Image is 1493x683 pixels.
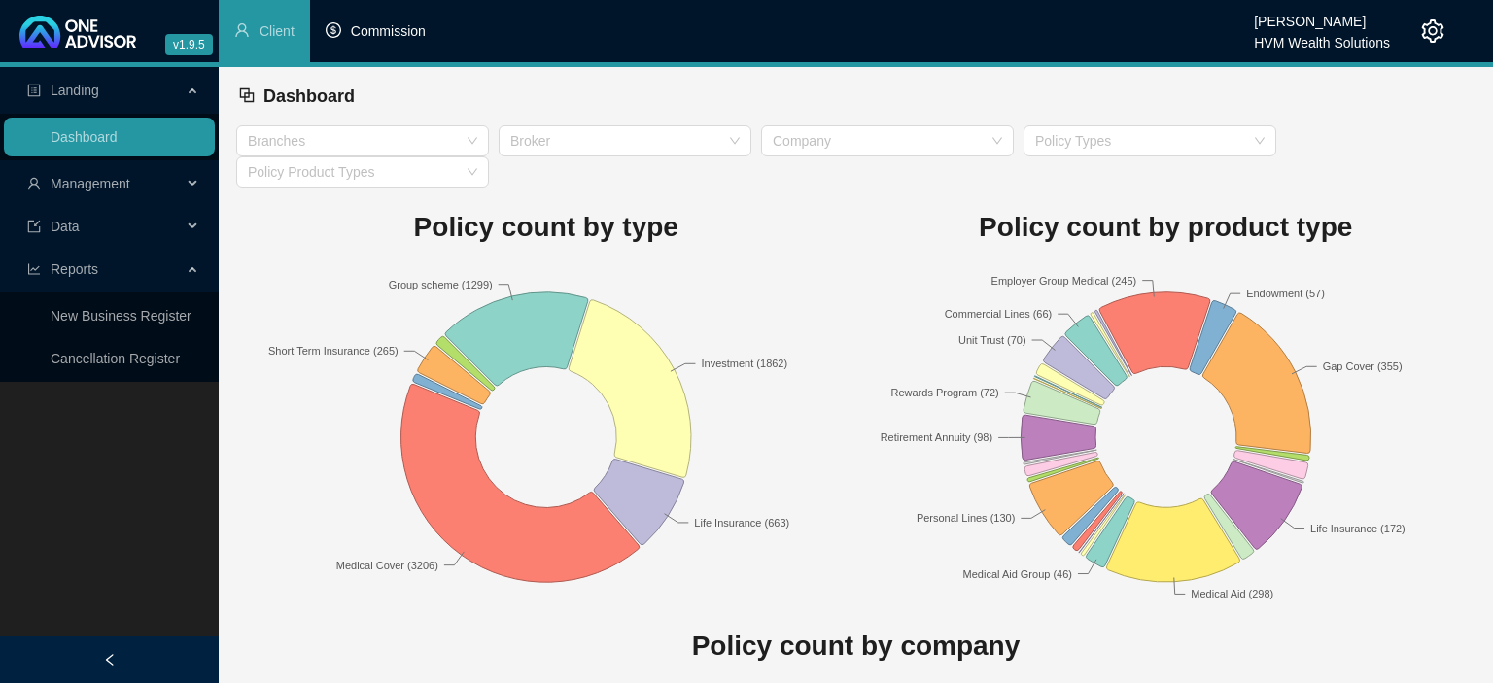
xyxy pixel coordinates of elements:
[19,16,136,48] img: 2df55531c6924b55f21c4cf5d4484680-logo-light.svg
[27,177,41,190] span: user
[51,219,80,234] span: Data
[103,653,117,666] span: left
[268,345,399,357] text: Short Term Insurance (265)
[890,387,998,398] text: Rewards Program (72)
[1310,522,1406,533] text: Life Insurance (172)
[51,261,98,277] span: Reports
[51,351,180,366] a: Cancellation Register
[27,84,41,97] span: profile
[234,22,250,38] span: user
[351,23,426,39] span: Commission
[389,278,493,290] text: Group scheme (1299)
[236,625,1476,667] h1: Policy count by company
[1323,360,1403,372] text: Gap Cover (355)
[694,516,789,528] text: Life Insurance (663)
[260,23,295,39] span: Client
[336,559,438,570] text: Medical Cover (3206)
[326,22,341,38] span: dollar
[27,262,41,276] span: line-chart
[1254,5,1390,26] div: [PERSON_NAME]
[856,206,1476,249] h1: Policy count by product type
[1246,288,1325,299] text: Endowment (57)
[1191,588,1273,599] text: Medical Aid (298)
[1421,19,1444,43] span: setting
[238,86,256,104] span: block
[51,129,118,145] a: Dashboard
[958,334,1026,346] text: Unit Trust (70)
[263,86,355,106] span: Dashboard
[236,206,856,249] h1: Policy count by type
[165,34,213,55] span: v1.9.5
[944,308,1052,320] text: Commercial Lines (66)
[880,431,992,443] text: Retirement Annuity (98)
[916,512,1015,524] text: Personal Lines (130)
[1254,26,1390,48] div: HVM Wealth Solutions
[51,176,130,191] span: Management
[51,308,191,324] a: New Business Register
[701,358,787,369] text: Investment (1862)
[962,567,1072,579] text: Medical Aid Group (46)
[27,220,41,233] span: import
[51,83,99,98] span: Landing
[990,274,1136,286] text: Employer Group Medical (245)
